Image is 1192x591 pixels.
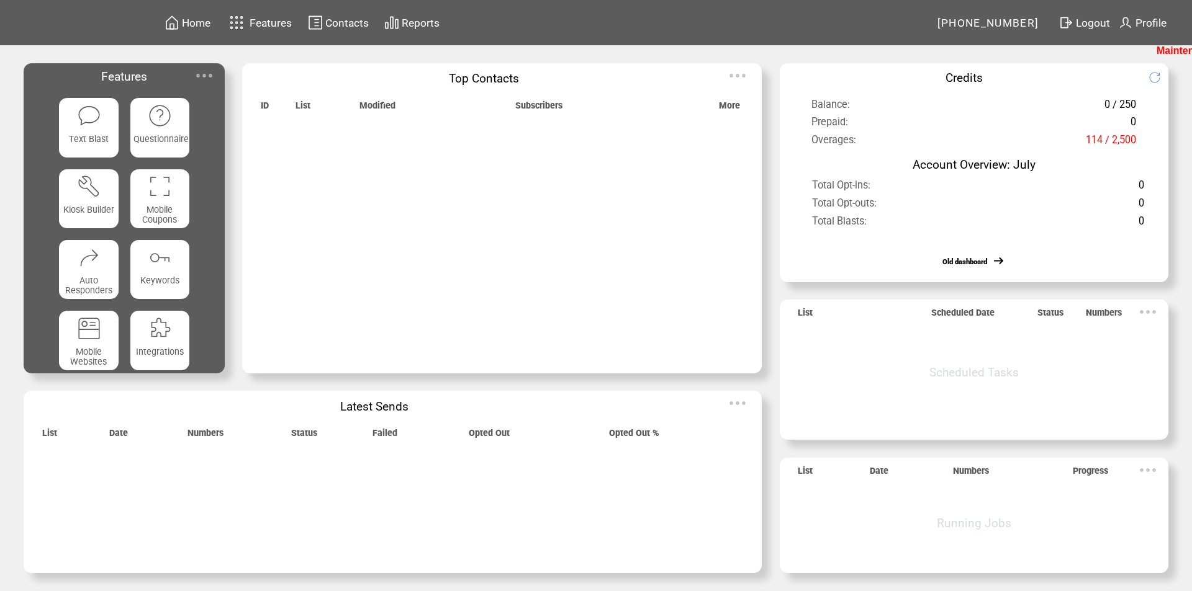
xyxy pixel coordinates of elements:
a: Keywords [130,240,189,299]
span: 0 [1131,116,1136,135]
span: 114 / 2,500 [1086,134,1136,153]
span: Numbers [1086,308,1122,324]
span: Top Contacts [449,71,519,86]
img: ellypsis.svg [725,391,750,415]
a: Text Blast [59,98,118,157]
a: Old dashboard [942,257,987,266]
span: Total Blasts: [812,215,867,234]
a: Profile [1116,13,1168,32]
span: 0 [1139,179,1144,198]
img: integrations.svg [148,316,172,340]
a: Kiosk Builder [59,169,118,228]
img: home.svg [165,15,179,30]
span: Subscribers [515,100,562,117]
a: Auto Responders [59,240,118,299]
a: Integrations [130,311,189,370]
img: questionnaire.svg [148,104,172,128]
img: ellypsis.svg [1136,458,1160,482]
a: Logout [1057,13,1116,32]
a: Features [224,11,294,35]
span: Opted Out [469,428,510,445]
img: ellypsis.svg [725,63,750,88]
span: Integrations [136,347,184,357]
span: Features [101,69,147,84]
span: Reports [402,17,440,29]
span: Total Opt-ins: [812,179,870,198]
span: Opted Out % [609,428,659,445]
span: Balance: [811,99,850,117]
span: ID [261,100,269,117]
span: Scheduled Date [931,308,995,324]
span: Date [870,466,888,482]
a: Mobile Websites [59,311,118,370]
span: Prepaid: [811,116,848,135]
span: Text Blast [69,134,109,144]
span: 0 [1139,197,1144,216]
span: Modified [359,100,395,117]
img: tool%201.svg [77,174,101,198]
span: 0 / 250 [1104,99,1136,117]
span: Numbers [953,466,989,482]
img: keywords.svg [148,246,172,270]
a: Mobile Coupons [130,169,189,228]
span: Date [109,428,128,445]
span: List [798,466,813,482]
span: Kiosk Builder [63,205,114,215]
span: Running Jobs [937,516,1011,530]
img: mobile-websites.svg [77,316,101,340]
span: Credits [946,71,983,85]
span: Account Overview: July [913,158,1036,172]
img: text-blast.svg [77,104,101,128]
img: coupons.svg [148,174,172,198]
span: Profile [1136,17,1167,29]
img: features.svg [226,12,248,33]
img: chart.svg [384,15,399,30]
span: Home [182,17,210,29]
span: Mobile Coupons [142,205,177,224]
span: More [719,100,740,117]
a: Questionnaire [130,98,189,157]
span: 0 [1139,215,1144,234]
span: [PHONE_NUMBER] [937,17,1039,29]
span: Keywords [140,275,179,285]
span: Progress [1073,466,1108,482]
img: ellypsis.svg [1136,300,1160,324]
a: Contacts [306,13,371,32]
span: Questionnaire [133,134,189,144]
span: Auto Responders [65,275,112,295]
a: Reports [382,13,441,32]
span: Numbers [187,428,223,445]
span: Features [250,17,292,29]
span: Overages: [811,134,856,153]
img: refresh.png [1149,71,1173,84]
span: List [42,428,57,445]
span: Contacts [325,17,369,29]
span: Status [291,428,317,445]
img: exit.svg [1059,15,1073,30]
img: contacts.svg [308,15,323,30]
span: Scheduled Tasks [929,365,1019,380]
img: ellypsis.svg [192,63,217,88]
img: auto-responders.svg [77,246,101,270]
a: Home [163,13,212,32]
span: Logout [1076,17,1110,29]
span: Latest Sends [340,399,409,414]
span: Mobile Websites [70,347,107,367]
span: List [296,100,310,117]
span: Status [1037,308,1063,324]
span: Failed [372,428,397,445]
img: profile.svg [1118,15,1133,30]
span: List [798,308,813,324]
span: Total Opt-outs: [812,197,877,216]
